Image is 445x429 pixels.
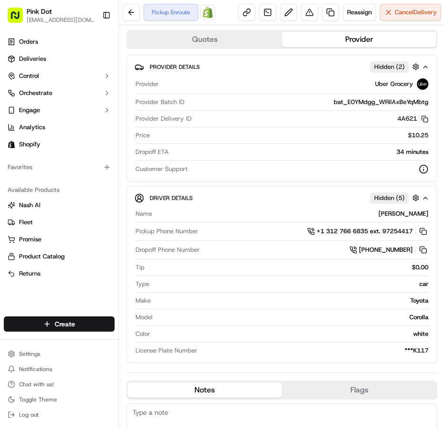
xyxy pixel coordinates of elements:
[19,350,40,358] span: Settings
[374,194,405,202] span: Hidden ( 5 )
[19,89,52,97] span: Orchestrate
[135,330,150,338] span: Color
[4,266,115,281] button: Returns
[349,245,428,255] a: [PHONE_NUMBER]
[200,5,215,20] a: Shopify
[4,120,115,135] a: Analytics
[156,313,428,322] div: Corolla
[135,263,145,272] span: Tip
[4,378,115,391] button: Chat with us!
[19,201,40,210] span: Nash AI
[19,235,41,244] span: Promise
[127,32,282,47] button: Quotes
[4,182,115,198] div: Available Products
[4,316,115,332] button: Create
[155,296,428,305] div: Toyota
[154,330,428,338] div: white
[8,235,111,244] a: Promise
[19,106,40,114] span: Engage
[4,68,115,84] button: Control
[8,201,111,210] a: Nash AI
[150,194,193,202] span: Driver Details
[8,141,15,148] img: Shopify logo
[4,86,115,101] button: Orchestrate
[375,80,413,88] span: Uber Grocery
[370,61,422,73] button: Hidden (2)
[4,51,115,67] a: Deliveries
[4,4,98,27] button: Pink Dot[EMAIL_ADDRESS][DOMAIN_NAME]
[135,227,198,236] span: Pickup Phone Number
[4,137,115,152] a: Shopify
[173,148,428,156] div: 34 minutes
[19,38,38,46] span: Orders
[135,131,150,140] span: Price
[19,55,46,63] span: Deliveries
[4,408,115,421] button: Log out
[359,246,413,254] span: [PHONE_NUMBER]
[317,227,413,236] span: +1 312 766 6835 ext. 97254417
[135,59,429,75] button: Provider DetailsHidden (2)
[8,269,111,278] a: Returns
[55,319,75,329] span: Create
[4,347,115,361] button: Settings
[4,34,115,49] a: Orders
[307,226,428,237] a: +1 312 766 6835 ext. 97254417
[135,190,429,206] button: Driver DetailsHidden (5)
[202,7,213,18] img: Shopify
[374,63,405,71] span: Hidden ( 2 )
[408,131,428,140] span: $10.25
[19,252,65,261] span: Product Catalog
[135,210,152,218] span: Name
[19,396,57,403] span: Toggle Theme
[4,232,115,247] button: Promise
[19,72,39,80] span: Control
[417,78,428,90] img: uber-new-logo.jpeg
[19,411,39,419] span: Log out
[19,140,40,149] span: Shopify
[135,114,192,123] span: Provider Delivery ID
[282,382,436,398] button: Flags
[19,123,45,132] span: Analytics
[27,16,95,24] button: [EMAIL_ADDRESS][DOMAIN_NAME]
[8,252,111,261] a: Product Catalog
[156,210,428,218] div: [PERSON_NAME]
[19,365,52,373] span: Notifications
[380,4,441,21] button: CancelDelivery
[395,8,437,17] span: Cancel Delivery
[135,98,184,106] span: Provider Batch ID
[135,346,197,355] span: License Plate Number
[4,249,115,264] button: Product Catalog
[8,218,111,227] a: Fleet
[347,8,372,17] span: Reassign
[135,80,159,88] span: Provider
[4,103,115,118] button: Engage
[153,280,428,288] div: car
[135,148,169,156] span: Dropoff ETA
[150,63,200,71] span: Provider Details
[4,362,115,376] button: Notifications
[135,296,151,305] span: Make
[135,246,200,254] span: Dropoff Phone Number
[148,263,428,272] div: $0.00
[4,393,115,406] button: Toggle Theme
[4,215,115,230] button: Fleet
[19,381,54,388] span: Chat with us!
[135,165,188,173] span: Customer Support
[370,192,422,204] button: Hidden (5)
[4,160,115,175] div: Favorites
[282,32,436,47] button: Provider
[127,382,282,398] button: Notes
[343,4,376,21] button: Reassign
[19,218,33,227] span: Fleet
[397,114,428,123] button: 4A621
[4,198,115,213] button: Nash AI
[27,7,52,16] button: Pink Dot
[135,313,153,322] span: Model
[19,269,40,278] span: Returns
[135,280,149,288] span: Type
[334,98,428,106] span: bat_E0YMdgg_WRilAxBeYqMbtg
